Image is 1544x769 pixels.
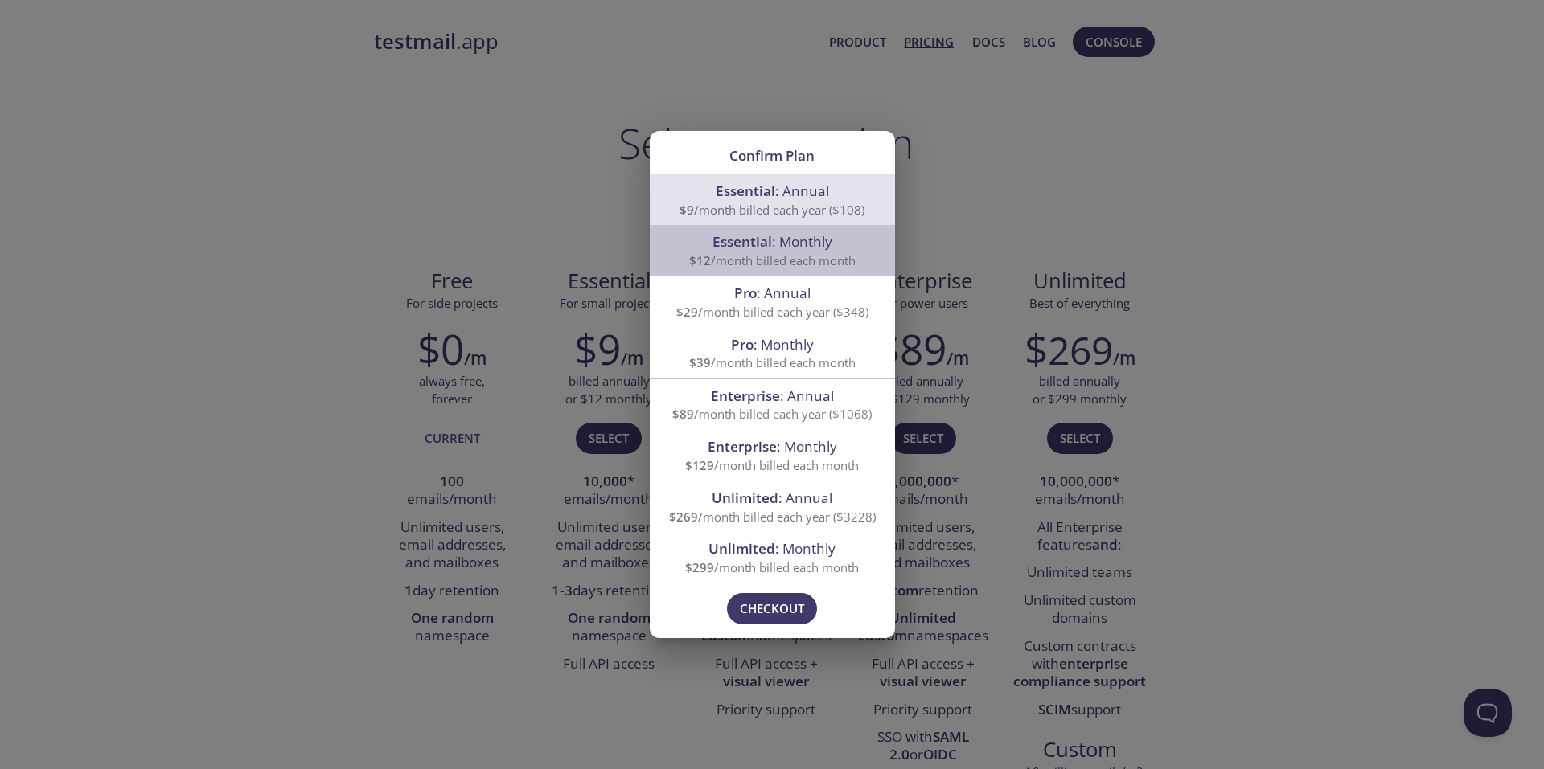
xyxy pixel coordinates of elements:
[731,335,754,354] span: Pro
[734,284,757,302] span: Pro
[669,509,876,525] span: /month billed each year ($3228)
[669,509,698,525] span: $269
[716,182,775,200] span: Essential
[711,387,834,405] span: : Annual
[708,437,777,456] span: Enterprise
[689,354,856,370] span: /month billed each month
[650,379,895,430] div: Enterprise: Annual$89/month billed each year ($1068)
[650,532,895,583] div: Unlimited: Monthly$299/month billed each month
[685,559,714,575] span: $299
[685,559,859,575] span: /month billed each month
[740,598,804,619] span: Checkout
[716,182,829,200] span: : Annual
[708,437,837,456] span: : Monthly
[731,335,814,354] span: : Monthly
[729,146,815,165] span: Confirm Plan
[650,430,895,481] div: Enterprise: Monthly$129/month billed each month
[680,202,864,218] span: /month billed each year ($108)
[650,276,895,327] div: Pro: Annual$29/month billed each year ($348)
[712,232,832,251] span: : Monthly
[689,354,711,370] span: $39
[711,387,780,405] span: Enterprise
[676,304,698,320] span: $29
[672,406,694,422] span: $89
[650,225,895,276] div: Essential: Monthly$12/month billed each month
[712,232,772,251] span: Essential
[650,174,895,225] div: Essential: Annual$9/month billed each year ($108)
[672,406,872,422] span: /month billed each year ($1068)
[650,328,895,378] div: Pro: Monthly$39/month billed each month
[689,252,711,268] span: $12
[676,304,868,320] span: /month billed each year ($348)
[712,489,832,507] span: : Annual
[680,202,694,218] span: $9
[727,593,817,624] button: Checkout
[650,481,895,532] div: Unlimited: Annual$269/month billed each year ($3228)
[689,252,856,268] span: /month billed each month
[708,539,836,558] span: : Monthly
[685,457,714,473] span: $129
[650,174,895,583] ul: confirm plan selection
[734,284,811,302] span: : Annual
[685,457,859,473] span: /month billed each month
[708,539,775,558] span: Unlimited
[712,489,778,507] span: Unlimited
